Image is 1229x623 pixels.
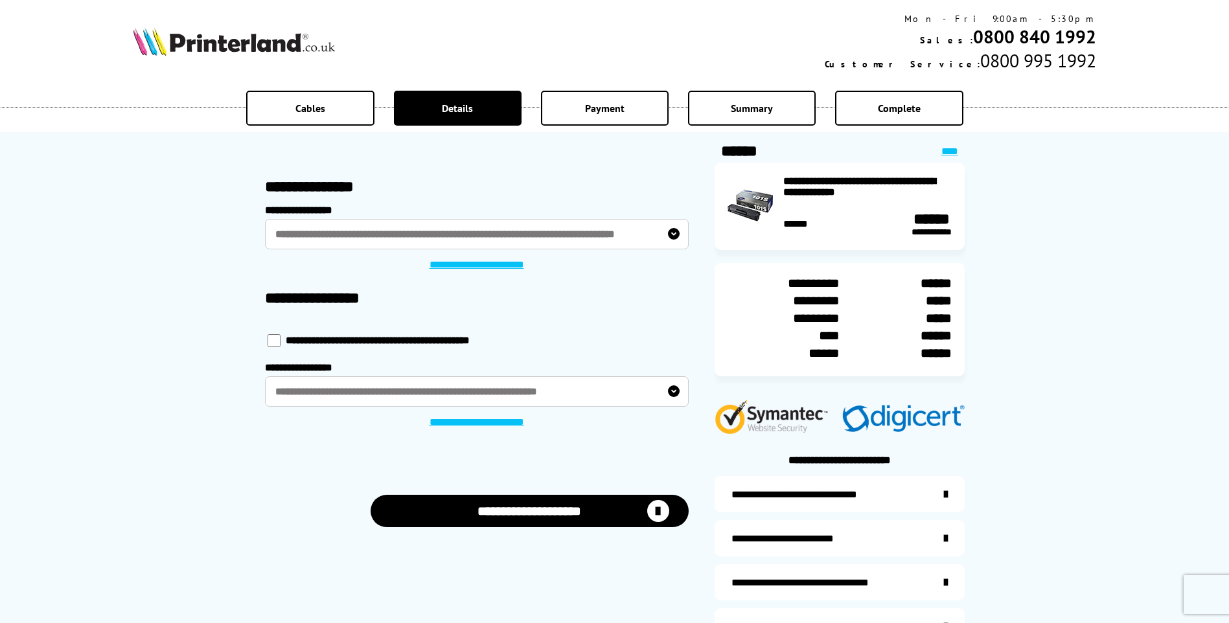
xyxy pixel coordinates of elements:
span: Cables [295,102,325,115]
span: Summary [731,102,773,115]
a: 0800 840 1992 [973,25,1096,49]
span: 0800 995 1992 [980,49,1096,73]
a: items-arrive [715,520,965,556]
span: Details [442,102,473,115]
a: additional-ink [715,476,965,512]
span: Payment [585,102,625,115]
div: Mon - Fri 9:00am - 5:30pm [825,13,1096,25]
span: Customer Service: [825,58,980,70]
span: Complete [878,102,921,115]
a: additional-cables [715,564,965,600]
span: Sales: [920,34,973,46]
img: Printerland Logo [133,27,335,56]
